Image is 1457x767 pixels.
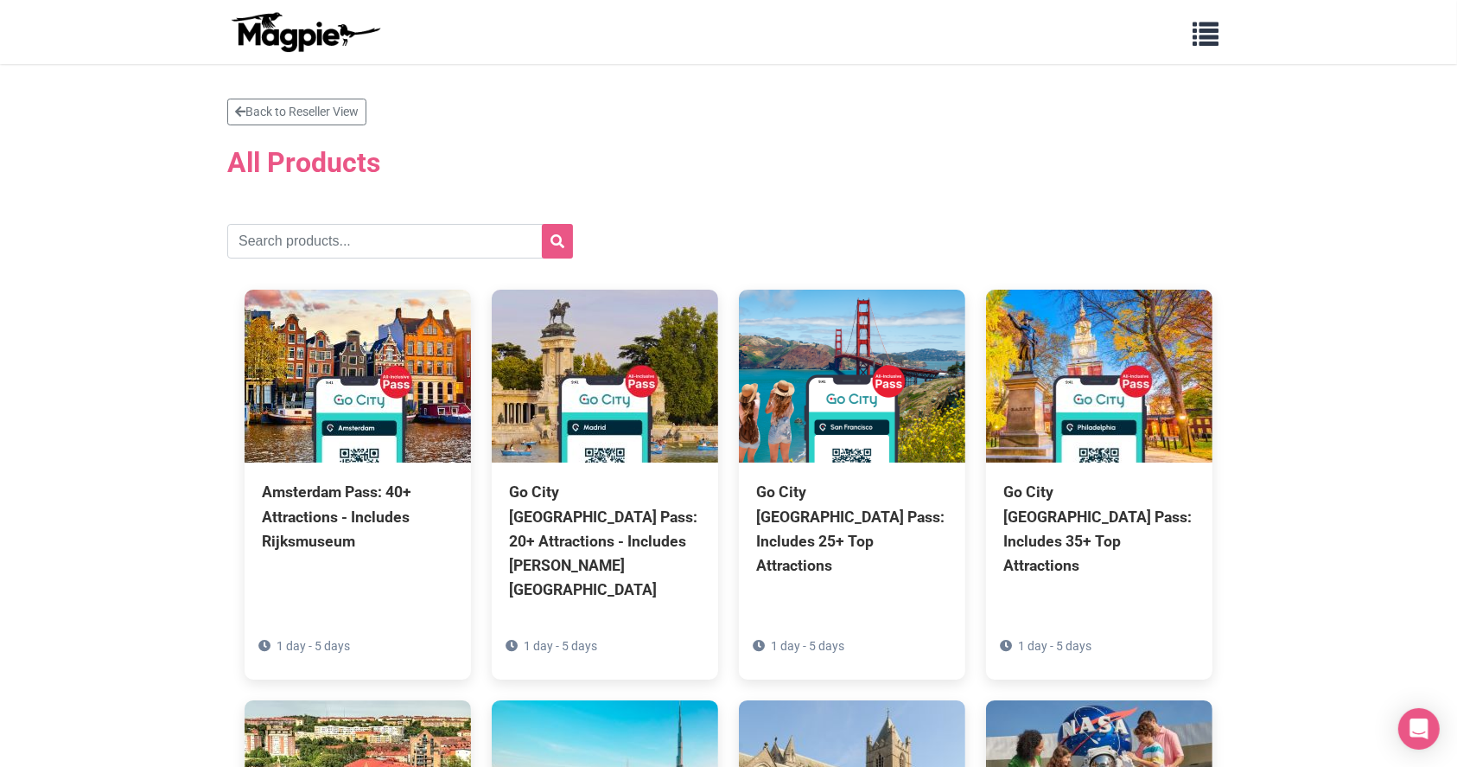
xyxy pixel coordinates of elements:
[739,290,965,463] img: Go City San Francisco Pass: Includes 25+ Top Attractions
[277,639,350,653] span: 1 day - 5 days
[227,99,366,125] a: Back to Reseller View
[1398,708,1440,750] div: Open Intercom Messenger
[227,11,383,53] img: logo-ab69f6fb50320c5b225c76a69d11143b.png
[524,639,597,653] span: 1 day - 5 days
[245,290,471,463] img: Amsterdam Pass: 40+ Attractions - Includes Rijksmuseum
[756,480,948,578] div: Go City [GEOGRAPHIC_DATA] Pass: Includes 25+ Top Attractions
[1018,639,1091,653] span: 1 day - 5 days
[986,290,1212,655] a: Go City [GEOGRAPHIC_DATA] Pass: Includes 35+ Top Attractions 1 day - 5 days
[492,290,718,463] img: Go City Madrid Pass: 20+ Attractions - Includes Prado Museum
[245,290,471,630] a: Amsterdam Pass: 40+ Attractions - Includes Rijksmuseum 1 day - 5 days
[509,480,701,602] div: Go City [GEOGRAPHIC_DATA] Pass: 20+ Attractions - Includes [PERSON_NAME][GEOGRAPHIC_DATA]
[771,639,844,653] span: 1 day - 5 days
[739,290,965,655] a: Go City [GEOGRAPHIC_DATA] Pass: Includes 25+ Top Attractions 1 day - 5 days
[492,290,718,680] a: Go City [GEOGRAPHIC_DATA] Pass: 20+ Attractions - Includes [PERSON_NAME][GEOGRAPHIC_DATA] 1 day -...
[986,290,1212,463] img: Go City Philadelphia Pass: Includes 35+ Top Attractions
[262,480,454,553] div: Amsterdam Pass: 40+ Attractions - Includes Rijksmuseum
[227,224,573,259] input: Search products...
[227,136,1230,189] h2: All Products
[1003,480,1195,578] div: Go City [GEOGRAPHIC_DATA] Pass: Includes 35+ Top Attractions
